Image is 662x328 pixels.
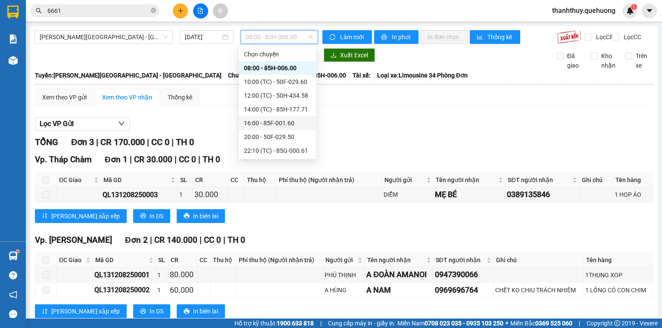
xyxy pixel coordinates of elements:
span: In biên lai [193,211,218,221]
span: TH 0 [176,137,194,147]
span: printer [381,34,388,41]
span: Lọc CR [593,32,615,42]
th: Phí thu hộ (Người nhận trả) [237,253,323,267]
span: In phơi [392,32,412,42]
input: 12/08/2025 [185,32,220,42]
div: 1THUNG XOP [585,270,651,280]
img: icon-new-feature [626,7,634,15]
span: Mã GD [95,255,147,265]
span: file-add [197,8,203,14]
div: Xem theo VP gửi [42,93,87,102]
img: warehouse-icon [9,56,18,65]
span: down [118,120,125,127]
button: Lọc VP Gửi [35,117,130,131]
div: Xem theo VP nhận [102,93,152,102]
span: Vp. Tháp Chàm [35,155,92,164]
span: In biên lai [193,306,218,316]
span: Mã GD [103,175,169,185]
span: CR 170.000 [100,137,145,147]
th: Phí thu hộ (Người nhận trả) [277,173,382,187]
span: In DS [150,211,163,221]
th: Tên hàng [613,173,653,187]
div: Thống kê [168,93,192,102]
span: | [579,319,580,328]
span: question-circle [9,271,17,279]
span: 1 [632,4,635,10]
span: Trên xe [632,51,653,70]
b: Biên nhận gởi hàng hóa [56,12,83,83]
span: sync [329,34,337,41]
span: | [320,319,322,328]
span: SĐT người nhận [508,175,571,185]
span: Loại xe: Limousine 34 Phòng Đơn [377,71,468,80]
div: 10:00 (TC) - 50F-029.60 [244,77,311,87]
div: 1 HOP ÁO [615,190,651,199]
span: Vp. [PERSON_NAME] [35,235,112,245]
td: 0947390066 [434,267,494,282]
button: printerIn biên lai [177,209,225,223]
span: Thống kê [487,32,513,42]
div: 60.000 [170,284,196,296]
button: plus [173,3,188,19]
span: TỔNG [35,137,58,147]
div: A ĐOÀN AMANOI [366,269,432,281]
button: printerIn biên lai [177,304,225,318]
div: PHÚ THỊNH [325,270,363,280]
span: | [223,235,225,245]
span: printer [140,308,146,315]
sup: 1 [16,250,19,253]
div: CHẾT KO CHIU TRÁCH NHIÊM [495,285,582,295]
span: bar-chart [477,34,484,41]
input: Tìm tên, số ĐT hoặc mã đơn [47,6,149,15]
div: QL131208250002 [94,285,154,295]
th: CC [197,253,211,267]
span: | [172,137,174,147]
div: A HÙNG [325,285,363,295]
span: printer [140,213,146,220]
b: Tuyến: [PERSON_NAME][GEOGRAPHIC_DATA] - [GEOGRAPHIC_DATA] [35,72,222,79]
span: Tài xế: [353,71,371,80]
span: printer [184,213,190,220]
div: MẸ BÉ [435,189,504,201]
div: DIỄM [384,190,432,199]
div: 20:00 - 50F-029.50 [244,132,311,142]
span: Xuất Excel [340,50,368,60]
span: TH 0 [203,155,220,164]
td: 0969696764 [434,283,494,298]
div: Chọn chuyến [239,47,316,61]
img: logo-vxr [7,6,19,19]
td: A ĐOÀN AMANOI [365,267,434,282]
span: Cung cấp máy in - giấy in: [328,319,395,328]
span: printer [184,308,190,315]
div: 0947390066 [435,269,492,281]
div: 30.000 [194,189,227,201]
span: TH 0 [228,235,245,245]
th: CC [228,173,245,187]
span: In DS [150,306,163,316]
span: copyright [614,320,620,326]
span: ĐC Giao [59,175,92,185]
div: 16:00 - 85F-001.60 [244,118,311,128]
th: Ghi chú [494,253,584,267]
span: Người gửi [325,255,356,265]
span: | [96,137,98,147]
span: notification [9,291,17,299]
span: Tên người nhận [436,175,496,185]
span: [PERSON_NAME] sắp xếp [51,306,120,316]
button: caret-down [642,3,657,19]
div: 1 [179,190,192,199]
button: sort-ascending[PERSON_NAME] sắp xếp [35,304,127,318]
div: 22:10 (TC) - 85G-000.61 [244,146,311,155]
span: Miền Nam [397,319,503,328]
span: Chuyến: (08:00 [DATE]) [228,71,291,80]
span: CC 0 [179,155,196,164]
span: Đã giao [564,51,585,70]
span: thanhthuy.quehuong [545,5,622,16]
div: 1 LỒNG CÓ CON CHIM [585,285,651,295]
span: sort-ascending [42,213,48,220]
span: CC 0 [204,235,221,245]
span: close-circle [151,8,156,13]
span: | [200,235,202,245]
span: message [9,310,17,318]
span: | [198,155,200,164]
